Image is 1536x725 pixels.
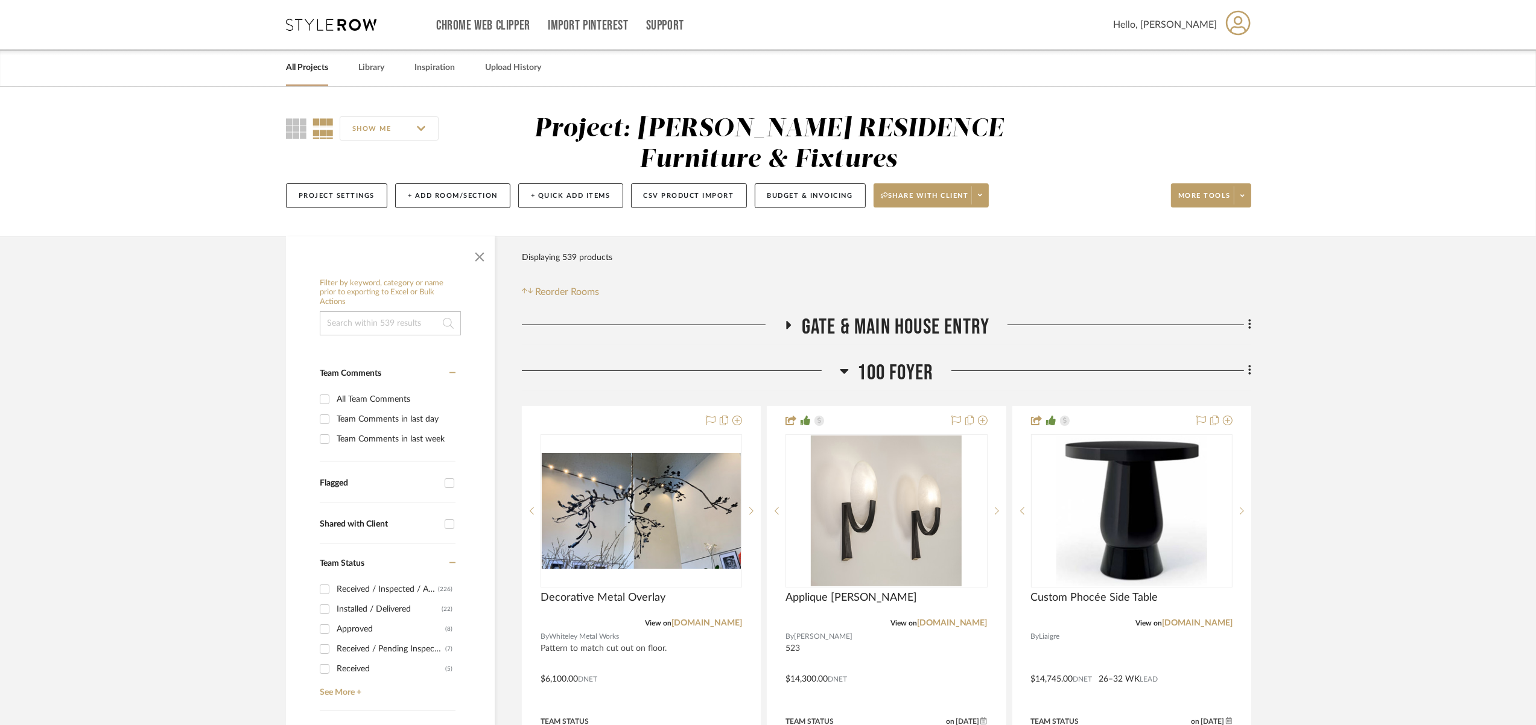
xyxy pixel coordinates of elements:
[811,435,962,586] img: Applique Alice Sconce
[445,659,452,679] div: (5)
[522,245,612,270] div: Displaying 539 products
[1192,718,1200,725] span: on
[337,600,442,619] div: Installed / Delivered
[874,183,989,207] button: Share with client
[645,619,671,627] span: View on
[549,631,619,642] span: Whiteley Metal Works
[785,591,917,604] span: Applique [PERSON_NAME]
[1031,591,1158,604] span: Custom Phocée Side Table
[317,679,455,698] a: See More +
[890,619,917,627] span: View on
[337,410,452,429] div: Team Comments in last day
[881,191,969,209] span: Share with client
[320,519,439,530] div: Shared with Client
[1135,619,1162,627] span: View on
[320,559,364,568] span: Team Status
[1171,183,1251,207] button: More tools
[917,619,988,627] a: [DOMAIN_NAME]
[536,285,600,299] span: Reorder Rooms
[522,285,600,299] button: Reorder Rooms
[1031,631,1039,642] span: By
[518,183,623,208] button: + Quick Add Items
[414,60,455,76] a: Inspiration
[1162,619,1233,627] a: [DOMAIN_NAME]
[1056,435,1207,586] img: Custom Phocée Side Table
[436,21,530,31] a: Chrome Web Clipper
[337,390,452,409] div: All Team Comments
[785,631,794,642] span: By
[671,619,742,627] a: [DOMAIN_NAME]
[946,718,954,725] span: on
[337,429,452,449] div: Team Comments in last week
[337,639,445,659] div: Received / Pending Inspection
[445,639,452,659] div: (7)
[755,183,866,208] button: Budget & Invoicing
[442,600,452,619] div: (22)
[541,631,549,642] span: By
[794,631,852,642] span: [PERSON_NAME]
[286,60,328,76] a: All Projects
[337,659,445,679] div: Received
[320,478,439,489] div: Flagged
[286,183,387,208] button: Project Settings
[1113,17,1217,32] span: Hello, [PERSON_NAME]
[395,183,510,208] button: + Add Room/Section
[631,183,747,208] button: CSV Product Import
[858,360,934,386] span: 100 Foyer
[534,116,1003,173] div: Project: [PERSON_NAME] RESIDENCE Furniture & Fixtures
[541,591,665,604] span: Decorative Metal Overlay
[802,314,990,340] span: Gate & Main House Entry
[468,242,492,267] button: Close
[1178,191,1231,209] span: More tools
[485,60,541,76] a: Upload History
[320,279,461,307] h6: Filter by keyword, category or name prior to exporting to Excel or Bulk Actions
[445,619,452,639] div: (8)
[320,311,461,335] input: Search within 539 results
[320,369,381,378] span: Team Comments
[438,580,452,599] div: (226)
[337,580,438,599] div: Received / Inspected / Approved
[1039,631,1060,642] span: Liaigre
[646,21,684,31] a: Support
[542,453,741,569] img: Decorative Metal Overlay
[337,619,445,639] div: Approved
[548,21,629,31] a: Import Pinterest
[358,60,384,76] a: Library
